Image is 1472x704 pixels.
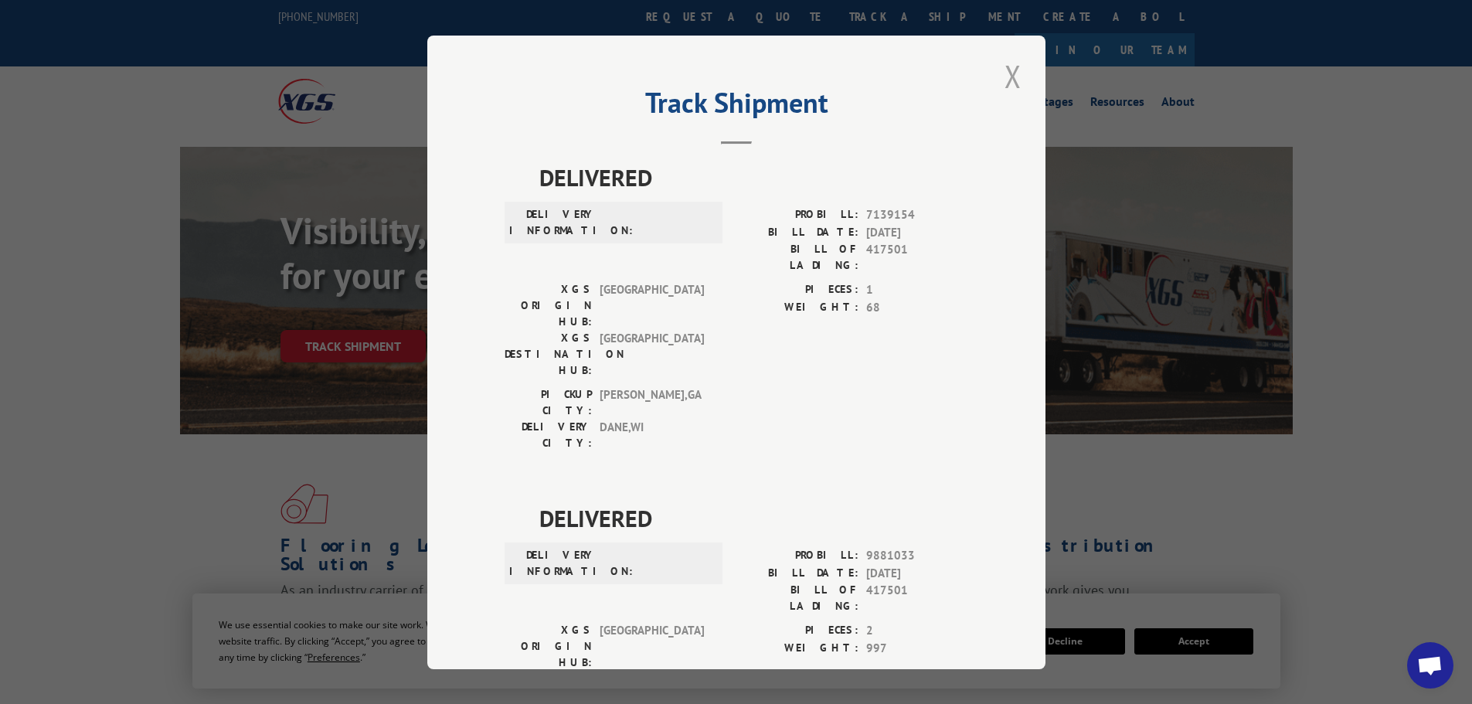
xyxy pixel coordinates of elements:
[736,298,858,316] label: WEIGHT:
[866,281,968,299] span: 1
[736,241,858,274] label: BILL OF LADING:
[505,386,592,419] label: PICKUP CITY:
[866,639,968,657] span: 997
[866,564,968,582] span: [DATE]
[505,281,592,330] label: XGS ORIGIN HUB:
[505,622,592,671] label: XGS ORIGIN HUB:
[866,223,968,241] span: [DATE]
[509,206,597,239] label: DELIVERY INFORMATION:
[600,419,704,451] span: DANE , WI
[539,160,968,195] span: DELIVERED
[736,206,858,224] label: PROBILL:
[509,547,597,580] label: DELIVERY INFORMATION:
[736,223,858,241] label: BILL DATE:
[866,241,968,274] span: 417501
[1407,642,1453,689] a: Open chat
[866,206,968,224] span: 7139154
[736,547,858,565] label: PROBILL:
[600,330,704,379] span: [GEOGRAPHIC_DATA]
[866,622,968,640] span: 2
[736,622,858,640] label: PIECES:
[505,92,968,121] h2: Track Shipment
[505,330,592,379] label: XGS DESTINATION HUB:
[866,582,968,614] span: 417501
[539,501,968,536] span: DELIVERED
[866,547,968,565] span: 9881033
[866,298,968,316] span: 68
[1000,55,1026,97] button: Close modal
[600,622,704,671] span: [GEOGRAPHIC_DATA]
[736,582,858,614] label: BILL OF LADING:
[736,281,858,299] label: PIECES:
[600,281,704,330] span: [GEOGRAPHIC_DATA]
[505,419,592,451] label: DELIVERY CITY:
[736,564,858,582] label: BILL DATE:
[600,386,704,419] span: [PERSON_NAME] , GA
[736,639,858,657] label: WEIGHT:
